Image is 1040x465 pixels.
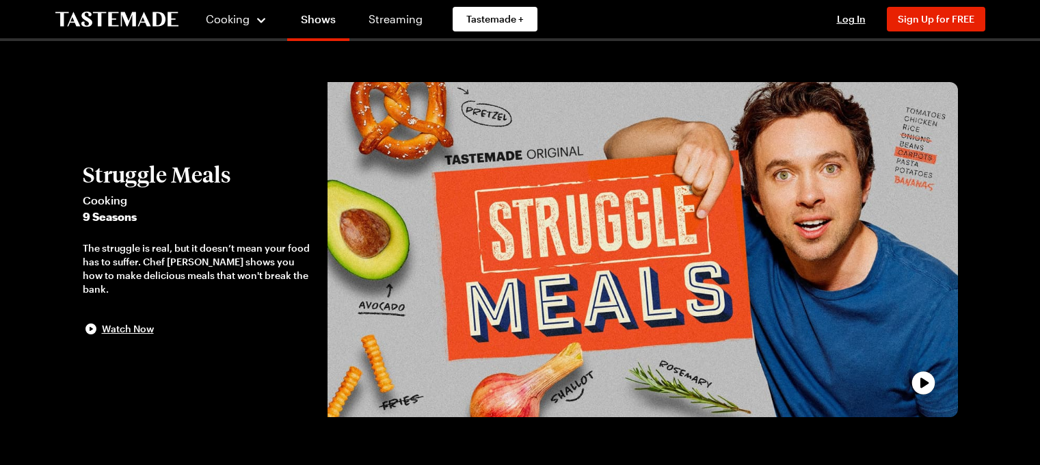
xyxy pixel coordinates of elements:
h2: Struggle Meals [83,162,314,187]
button: Struggle MealsCooking9 SeasonsThe struggle is real, but it doesn’t mean your food has to suffer. ... [83,162,314,337]
a: Shows [287,3,349,41]
button: play trailer [328,82,958,417]
button: Log In [824,12,879,26]
a: To Tastemade Home Page [55,12,178,27]
span: Log In [837,13,866,25]
span: Watch Now [102,322,154,336]
span: Cooking [206,12,250,25]
span: Tastemade + [466,12,524,26]
button: Sign Up for FREE [887,7,985,31]
span: 9 Seasons [83,209,314,225]
span: Cooking [83,192,314,209]
button: Cooking [206,3,268,36]
span: Sign Up for FREE [898,13,974,25]
img: Struggle Meals [328,82,958,417]
a: Tastemade + [453,7,537,31]
div: The struggle is real, but it doesn’t mean your food has to suffer. Chef [PERSON_NAME] shows you h... [83,241,314,296]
